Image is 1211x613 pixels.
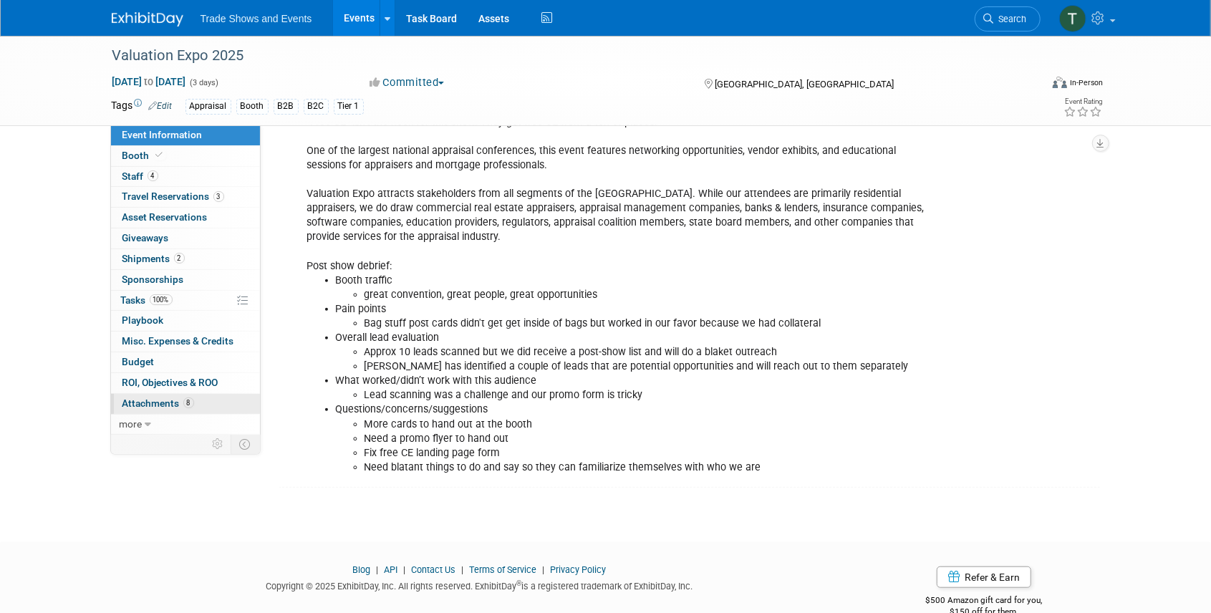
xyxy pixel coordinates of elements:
span: Event Information [122,129,203,140]
span: [GEOGRAPHIC_DATA], [GEOGRAPHIC_DATA] [715,79,894,90]
span: | [458,564,467,575]
a: more [111,415,260,435]
li: Booth traffic [336,274,934,302]
span: Budget [122,356,155,367]
span: 8 [183,397,194,408]
a: Edit [149,101,173,111]
span: (3 days) [189,78,219,87]
button: Committed [365,75,450,90]
span: Booth [122,150,166,161]
span: Misc. Expenses & Credits [122,335,234,347]
td: Toggle Event Tabs [231,435,260,453]
a: API [384,564,397,575]
span: 100% [150,294,173,305]
a: Privacy Policy [550,564,606,575]
div: Tier 1 [334,99,364,114]
div: Booth [236,99,269,114]
img: ExhibitDay [112,12,183,26]
a: Budget [111,352,260,372]
td: Personalize Event Tab Strip [206,435,231,453]
div: Copyright © 2025 ExhibitDay, Inc. All rights reserved. ExhibitDay is a registered trademark of Ex... [112,576,848,593]
a: Search [975,6,1041,32]
span: Playbook [122,314,164,326]
li: Need blatant things to do and say so they can familiarize themselves with who we are [365,460,934,475]
span: | [539,564,548,575]
a: Refer & Earn [937,566,1031,588]
span: Sponsorships [122,274,184,285]
span: more [120,418,143,430]
span: Tasks [121,294,173,306]
span: 4 [148,170,158,181]
li: Approx 10 leads scanned but we did receive a post-show list and will do a blaket outreach [365,345,934,359]
li: Fix free CE landing page form [365,446,934,460]
a: Attachments8 [111,394,260,414]
li: [PERSON_NAME] has identified a couple of leads that are potential opportunities and will reach ou... [365,359,934,374]
a: Playbook [111,311,260,331]
div: Valuation Expo 2025 [107,43,1019,69]
span: Shipments [122,253,185,264]
li: Overall lead evaluation [336,331,934,374]
a: Tasks100% [111,291,260,311]
span: Search [994,14,1027,24]
td: Tags [112,98,173,115]
span: [DATE] [DATE] [112,75,187,88]
span: Travel Reservations [122,190,224,202]
div: Event Rating [1063,98,1102,105]
li: What worked/didn’t work with this audience [336,374,934,402]
a: Misc. Expenses & Credits [111,332,260,352]
a: Event Information [111,125,260,145]
span: Attachments [122,397,194,409]
span: 3 [213,191,224,202]
div: B2C [304,99,329,114]
span: 2 [174,253,185,264]
li: Need a promo flyer to hand out [365,432,934,446]
span: Trade Shows and Events [201,13,312,24]
span: ROI, Objectives & ROO [122,377,218,388]
sup: ® [516,579,521,587]
span: Giveaways [122,232,169,243]
li: Lead scanning was a challenge and our promo form is tricky [365,388,934,402]
span: Staff [122,170,158,182]
img: Tiff Wagner [1059,5,1086,32]
div: In-Person [1069,77,1103,88]
a: Travel Reservations3 [111,187,260,207]
a: Blog [352,564,370,575]
i: Booth reservation complete [156,151,163,159]
a: Asset Reservations [111,208,260,228]
span: to [143,76,156,87]
li: Questions/concerns/suggestions [336,402,934,474]
a: Terms of Service [469,564,536,575]
span: | [400,564,409,575]
li: Pain points [336,302,934,331]
div: B2B [274,99,299,114]
a: Booth [111,146,260,166]
a: Sponsorships [111,270,260,290]
li: great convention, great people, great opportunities [365,288,934,302]
a: Contact Us [411,564,455,575]
li: More cards to hand out at the booth [365,417,934,432]
div: Event Format [956,74,1104,96]
img: Format-Inperson.png [1053,77,1067,88]
li: Bag stuff post cards didn't get get inside of bags but worked in our favor because we had collateral [365,317,934,331]
div: Appraisal [185,99,231,114]
div: Attendee list provided one week ahead of show start date and post-show. Approx 650 attendees. Rea... [297,21,942,481]
a: Shipments2 [111,249,260,269]
a: ROI, Objectives & ROO [111,373,260,393]
span: | [372,564,382,575]
a: Staff4 [111,167,260,187]
span: Asset Reservations [122,211,208,223]
a: Giveaways [111,228,260,248]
